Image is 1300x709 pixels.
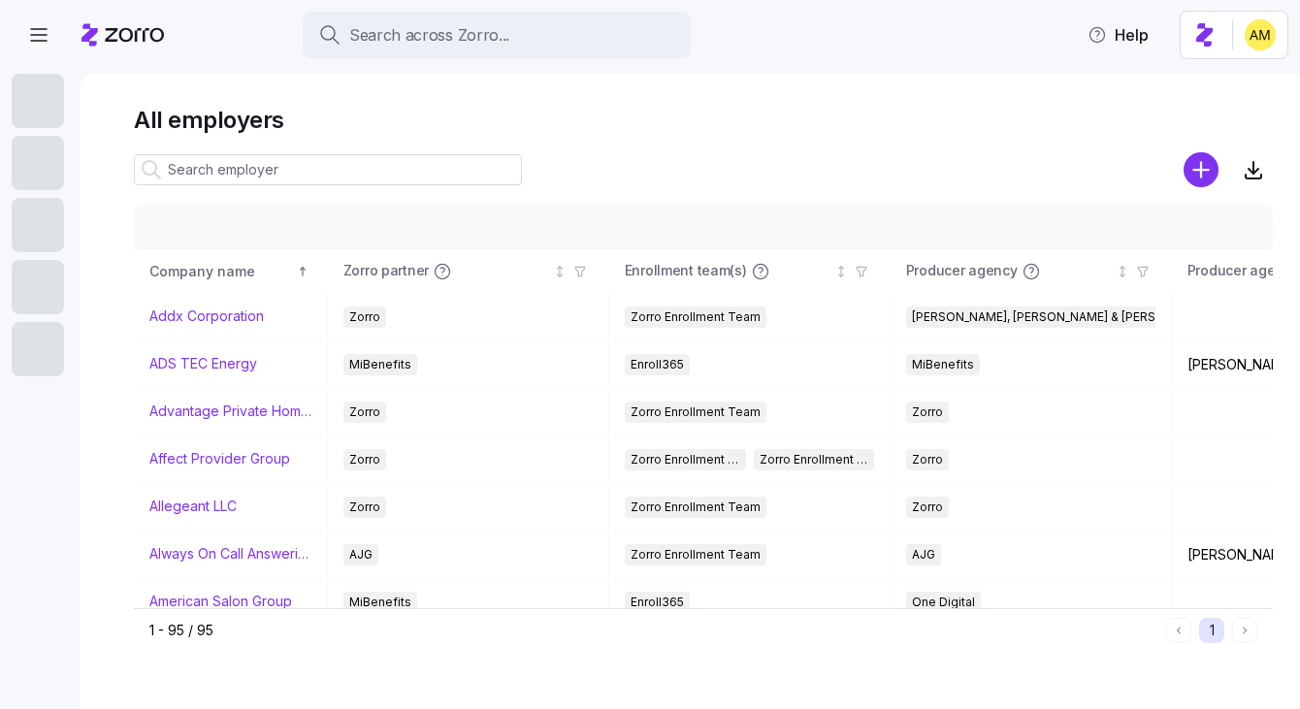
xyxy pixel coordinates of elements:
[1232,618,1257,643] button: Next page
[149,403,311,422] a: Advantage Private Home Care
[1245,19,1276,50] img: dfaaf2f2725e97d5ef9e82b99e83f4d7
[149,498,237,517] a: Allegeant LLC
[912,497,943,518] span: Zorro
[296,265,309,278] div: Sorted ascending
[1199,618,1224,643] button: 1
[149,545,311,564] a: Always On Call Answering Service
[631,449,740,470] span: Zorro Enrollment Team
[149,355,257,374] a: ADS TEC Energy
[349,306,380,328] span: Zorro
[912,402,943,423] span: Zorro
[631,306,761,328] span: Zorro Enrollment Team
[631,544,761,565] span: Zorro Enrollment Team
[149,593,292,612] a: American Salon Group
[349,497,380,518] span: Zorro
[349,544,373,565] span: AJG
[609,249,891,294] th: Enrollment team(s)Not sorted
[1184,152,1219,187] svg: add icon
[891,249,1172,294] th: Producer agencyNot sorted
[912,592,975,613] span: One Digital
[149,450,290,469] a: Affect Provider Group
[1166,618,1191,643] button: Previous page
[149,307,264,327] a: Addx Corporation
[912,449,943,470] span: Zorro
[760,449,869,470] span: Zorro Enrollment Experts
[149,621,1158,640] div: 1 - 95 / 95
[149,261,293,282] div: Company name
[1088,23,1149,47] span: Help
[328,249,609,294] th: Zorro partnerNot sorted
[134,154,522,185] input: Search employer
[625,262,747,281] span: Enrollment team(s)
[349,592,411,613] span: MiBenefits
[631,354,684,375] span: Enroll365
[134,105,1273,135] h1: All employers
[631,402,761,423] span: Zorro Enrollment Team
[349,449,380,470] span: Zorro
[834,265,848,278] div: Not sorted
[553,265,567,278] div: Not sorted
[906,262,1018,281] span: Producer agency
[349,23,509,48] span: Search across Zorro...
[912,354,974,375] span: MiBenefits
[349,354,411,375] span: MiBenefits
[303,12,691,58] button: Search across Zorro...
[1187,262,1288,281] span: Producer agent
[1116,265,1129,278] div: Not sorted
[134,249,328,294] th: Company nameSorted ascending
[349,402,380,423] span: Zorro
[912,306,1217,328] span: [PERSON_NAME], [PERSON_NAME] & [PERSON_NAME]
[631,592,684,613] span: Enroll365
[912,544,935,565] span: AJG
[631,497,761,518] span: Zorro Enrollment Team
[343,262,429,281] span: Zorro partner
[1072,16,1164,54] button: Help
